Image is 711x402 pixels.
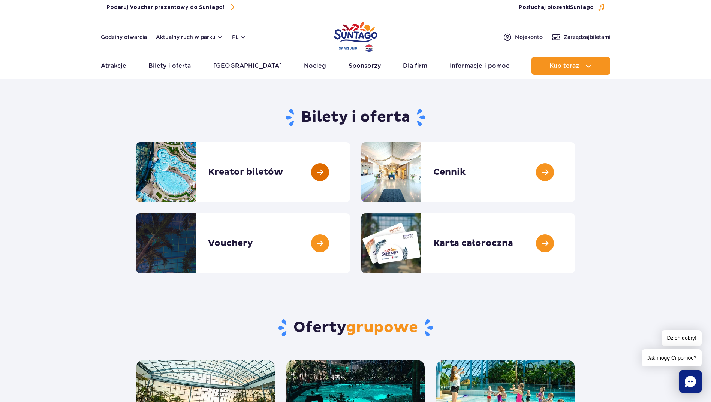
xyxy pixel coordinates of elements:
a: Zarządzajbiletami [552,33,611,42]
button: pl [232,33,246,41]
span: Dzień dobry! [662,330,702,346]
a: [GEOGRAPHIC_DATA] [213,57,282,75]
a: Dla firm [403,57,427,75]
a: Park of Poland [334,19,377,53]
a: Nocleg [304,57,326,75]
a: Mojekonto [503,33,543,42]
button: Aktualny ruch w parku [156,34,223,40]
button: Posłuchaj piosenkiSuntago [519,4,605,11]
span: Moje konto [515,33,543,41]
span: Jak mogę Ci pomóc? [642,349,702,366]
h2: Oferty [136,318,575,338]
div: Chat [679,370,702,393]
span: grupowe [346,318,418,337]
span: Posłuchaj piosenki [519,4,594,11]
a: Godziny otwarcia [101,33,147,41]
span: Podaruj Voucher prezentowy do Suntago! [106,4,224,11]
span: Suntago [570,5,594,10]
span: Zarządzaj biletami [564,33,611,41]
a: Bilety i oferta [148,57,191,75]
a: Atrakcje [101,57,126,75]
button: Kup teraz [531,57,610,75]
a: Informacje i pomoc [450,57,509,75]
span: Kup teraz [549,63,579,69]
h1: Bilety i oferta [136,108,575,127]
a: Podaruj Voucher prezentowy do Suntago! [106,2,234,12]
a: Sponsorzy [349,57,381,75]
